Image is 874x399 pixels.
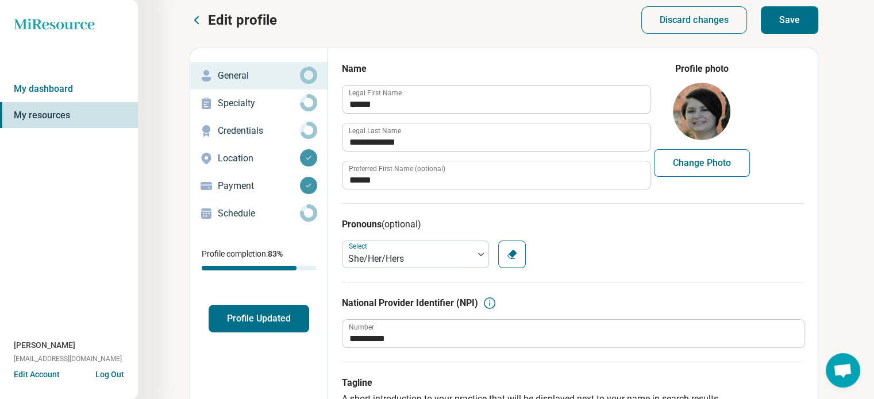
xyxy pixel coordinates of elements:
button: Discard changes [641,6,748,34]
div: Profile completion [202,266,316,270]
a: Open chat [826,353,860,388]
button: Log Out [95,369,124,378]
a: General [190,62,328,90]
p: General [218,69,300,83]
label: Select [349,242,369,250]
span: [PERSON_NAME] [14,339,75,351]
label: Number [349,324,374,331]
span: 83 % [268,249,283,258]
p: Specialty [218,96,300,110]
button: Save [761,6,818,34]
div: She/Her/Hers [348,252,468,266]
a: Credentials [190,117,328,145]
p: Payment [218,179,300,193]
label: Legal Last Name [349,127,401,134]
legend: Profile photo [675,62,729,76]
h3: National Provider Identifier (NPI) [342,296,478,310]
button: Edit profile [190,11,277,29]
h3: Name [342,62,650,76]
button: Change Photo [654,149,750,177]
p: Location [218,152,300,165]
span: (optional) [382,219,421,230]
span: [EMAIL_ADDRESS][DOMAIN_NAME] [14,354,122,364]
p: Edit profile [208,11,277,29]
a: Schedule [190,200,328,227]
a: Location [190,145,328,172]
h3: Tagline [342,376,804,390]
img: avatar image [673,83,730,140]
a: Specialty [190,90,328,117]
p: Schedule [218,207,300,220]
div: Profile completion: [190,241,328,277]
p: Credentials [218,124,300,138]
button: Edit Account [14,369,60,381]
a: Payment [190,172,328,200]
label: Legal First Name [349,90,402,96]
button: Profile Updated [209,305,309,332]
h3: Pronouns [342,218,804,231]
label: Preferred First Name (optional) [349,165,445,172]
